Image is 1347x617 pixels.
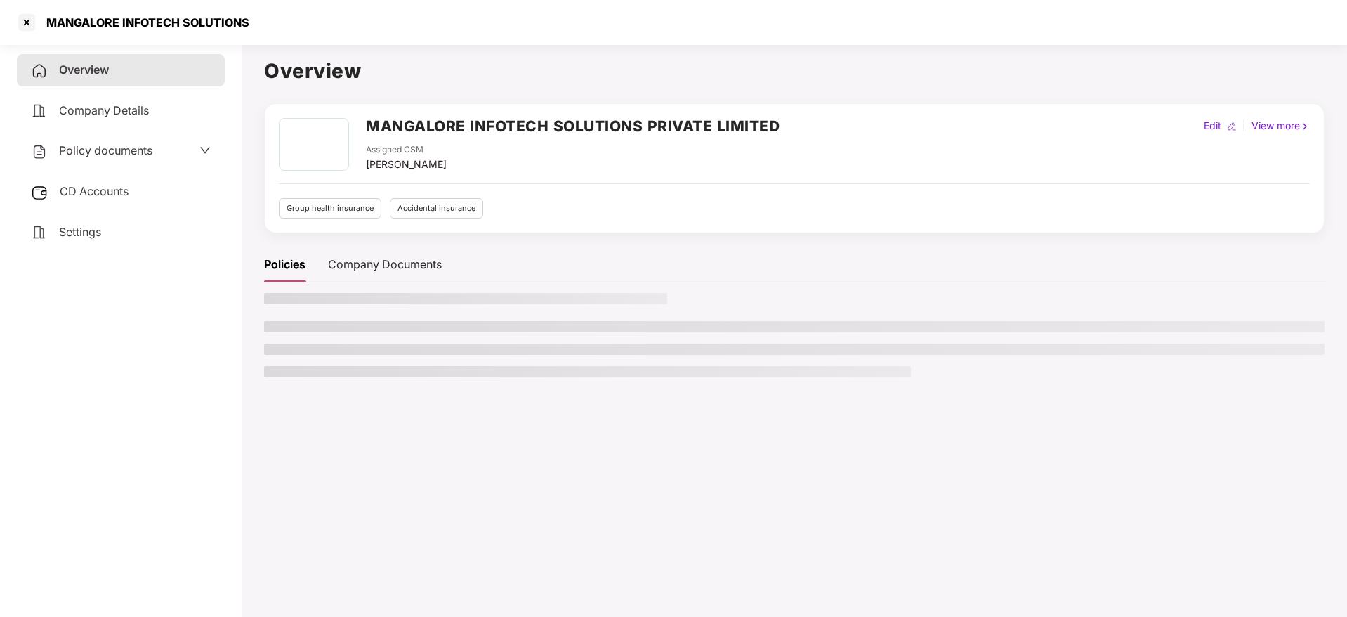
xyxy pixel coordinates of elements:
[366,157,447,172] div: [PERSON_NAME]
[59,225,101,239] span: Settings
[59,103,149,117] span: Company Details
[38,15,249,30] div: MANGALORE INFOTECH SOLUTIONS
[264,256,305,273] div: Policies
[279,198,381,219] div: Group health insurance
[59,143,152,157] span: Policy documents
[199,145,211,156] span: down
[31,103,48,119] img: svg+xml;base64,PHN2ZyB4bWxucz0iaHR0cDovL3d3dy53My5vcmcvMjAwMC9zdmciIHdpZHRoPSIyNCIgaGVpZ2h0PSIyNC...
[60,184,129,198] span: CD Accounts
[1201,118,1224,134] div: Edit
[390,198,483,219] div: Accidental insurance
[366,143,447,157] div: Assigned CSM
[1300,122,1310,131] img: rightIcon
[1240,118,1249,134] div: |
[59,63,109,77] span: Overview
[31,224,48,241] img: svg+xml;base64,PHN2ZyB4bWxucz0iaHR0cDovL3d3dy53My5vcmcvMjAwMC9zdmciIHdpZHRoPSIyNCIgaGVpZ2h0PSIyNC...
[366,115,780,138] h2: MANGALORE INFOTECH SOLUTIONS PRIVATE LIMITED
[31,143,48,160] img: svg+xml;base64,PHN2ZyB4bWxucz0iaHR0cDovL3d3dy53My5vcmcvMjAwMC9zdmciIHdpZHRoPSIyNCIgaGVpZ2h0PSIyNC...
[328,256,442,273] div: Company Documents
[1249,118,1313,134] div: View more
[264,56,1325,86] h1: Overview
[31,63,48,79] img: svg+xml;base64,PHN2ZyB4bWxucz0iaHR0cDovL3d3dy53My5vcmcvMjAwMC9zdmciIHdpZHRoPSIyNCIgaGVpZ2h0PSIyNC...
[31,184,48,201] img: svg+xml;base64,PHN2ZyB3aWR0aD0iMjUiIGhlaWdodD0iMjQiIHZpZXdCb3g9IjAgMCAyNSAyNCIgZmlsbD0ibm9uZSIgeG...
[1227,122,1237,131] img: editIcon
